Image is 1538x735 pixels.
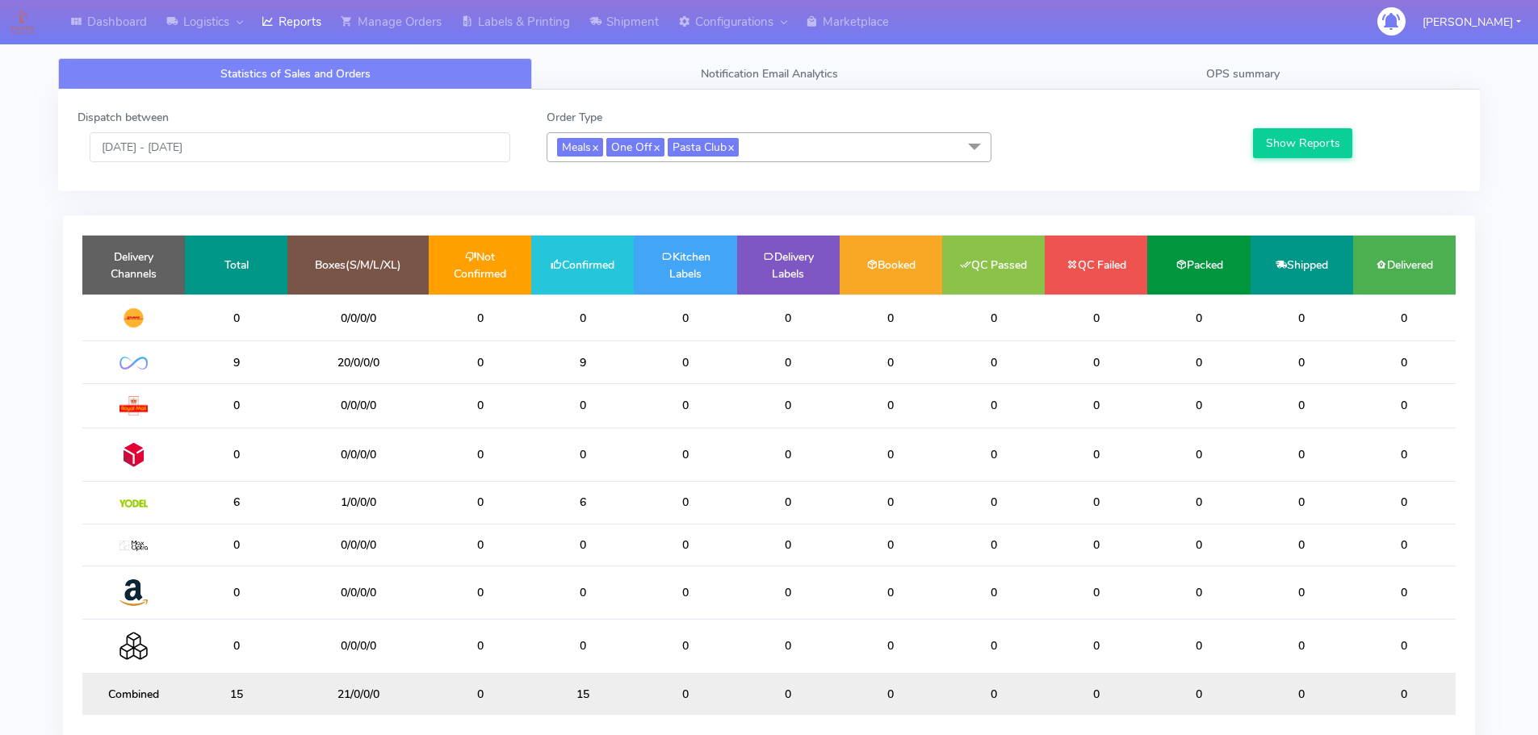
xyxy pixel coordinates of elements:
td: 0 [1045,428,1147,481]
td: 0 [634,566,736,619]
td: 0 [634,294,736,341]
td: 0 [531,566,634,619]
td: 0/0/0/0 [287,383,429,428]
td: 0/0/0/0 [287,566,429,619]
td: 0 [1147,566,1250,619]
td: 0 [942,294,1045,341]
td: 0 [1147,294,1250,341]
td: 0 [1353,524,1456,566]
span: Statistics of Sales and Orders [220,66,371,81]
td: 0 [1251,383,1353,428]
td: 0 [1147,524,1250,566]
td: 0 [531,620,634,673]
td: 0 [1147,341,1250,383]
span: Meals [557,138,603,157]
td: 0 [1251,566,1353,619]
td: 15 [531,673,634,715]
td: 0 [634,383,736,428]
td: QC Passed [942,236,1045,294]
td: 0 [1251,482,1353,524]
td: 0 [1251,294,1353,341]
td: 0 [185,383,287,428]
td: QC Failed [1045,236,1147,294]
td: 0 [185,566,287,619]
td: 0 [429,673,531,715]
td: 0 [737,482,840,524]
td: 0 [531,524,634,566]
td: Shipped [1251,236,1353,294]
td: 0 [429,428,531,481]
label: Order Type [547,109,602,126]
td: 0 [1045,294,1147,341]
td: 0 [185,524,287,566]
td: 0 [1045,524,1147,566]
td: 0 [1045,566,1147,619]
td: 0 [429,341,531,383]
td: 0 [942,428,1045,481]
td: 0 [429,524,531,566]
td: 0 [942,482,1045,524]
td: 0 [942,620,1045,673]
td: 0/0/0/0 [287,524,429,566]
td: 0 [942,566,1045,619]
td: 0/0/0/0 [287,294,429,341]
td: 0 [185,620,287,673]
td: 0 [429,482,531,524]
td: 0 [1251,428,1353,481]
input: Pick the Daterange [90,132,510,162]
td: 0 [531,383,634,428]
td: 0 [840,383,942,428]
td: 0 [1353,383,1456,428]
td: 0 [185,294,287,341]
img: DHL [119,307,148,328]
td: 0 [1353,294,1456,341]
td: Kitchen Labels [634,236,736,294]
td: Packed [1147,236,1250,294]
td: 0 [737,383,840,428]
td: Not Confirmed [429,236,531,294]
span: One Off [606,138,664,157]
td: 0 [634,673,736,715]
td: 0 [1251,524,1353,566]
button: Show Reports [1253,128,1352,158]
td: 0 [531,294,634,341]
td: Booked [840,236,942,294]
a: x [727,138,734,155]
td: 0 [1045,482,1147,524]
img: Royal Mail [119,396,148,416]
a: x [591,138,598,155]
ul: Tabs [58,58,1480,90]
td: 0 [1045,383,1147,428]
td: 0 [840,341,942,383]
td: Delivered [1353,236,1456,294]
td: Delivery Labels [737,236,840,294]
td: 0 [1353,566,1456,619]
td: 0 [737,294,840,341]
td: 0 [1147,428,1250,481]
td: 0 [185,428,287,481]
td: Delivery Channels [82,236,185,294]
td: Boxes(S/M/L/XL) [287,236,429,294]
td: 0 [634,482,736,524]
span: Notification Email Analytics [701,66,838,81]
td: 0/0/0/0 [287,620,429,673]
td: 0 [737,673,840,715]
td: 0 [942,341,1045,383]
td: 0 [1045,341,1147,383]
td: 0 [1251,341,1353,383]
td: 9 [531,341,634,383]
td: 21/0/0/0 [287,673,429,715]
td: 0 [840,620,942,673]
img: Collection [119,632,148,660]
td: 0 [737,566,840,619]
img: Yodel [119,499,148,507]
td: 0 [1147,673,1250,715]
td: 0 [840,524,942,566]
td: 0 [942,383,1045,428]
td: 0 [429,620,531,673]
td: Confirmed [531,236,634,294]
button: [PERSON_NAME] [1410,6,1533,39]
td: 0 [1353,482,1456,524]
td: 0 [737,620,840,673]
td: Combined [82,673,185,715]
